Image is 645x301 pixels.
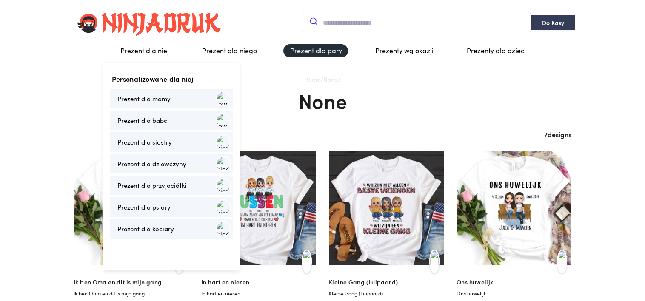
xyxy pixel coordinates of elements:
[74,129,571,140] div: designs
[114,44,175,57] a: Prezent dla niej
[216,91,231,106] img: low-dark-blue-watercolour-watercolour-plain-kj-wall-mural
[216,113,231,128] img: low-dark-blue-watercolour-watercolour-plain-kj-wall-mural
[110,73,233,85] a: Personalizowane dla niej
[110,111,233,130] a: Prezent dla babci
[303,13,531,32] div: Submit
[110,197,233,217] a: Prezent dla psiary
[329,278,444,287] h3: Kleine Gang (Luipaard)
[303,11,323,30] button: Submit
[74,278,188,287] h3: Ik ben Oma en dit is mijn gang
[74,86,571,114] h1: None
[323,13,531,32] input: Submit
[544,130,548,139] span: 7
[216,221,231,236] img: hidden paradise-nursery-plain-wall mural-kj
[110,219,233,239] a: Prezent dla kociary
[531,15,575,30] a: Do Kasy
[216,178,231,193] img: hidden paradise-nursery-plain-wall mural-kj
[304,75,320,83] a: Home
[216,134,231,150] img: hidden paradise-nursery-plain-wall mural-kj
[195,44,263,57] a: Prezent dla niego
[457,278,571,287] h3: Ons huwelijk
[74,7,225,39] img: Glowing
[216,199,231,215] img: hidden paradise-nursery-plain-wall mural-kj
[323,75,338,83] a: None
[110,154,233,173] a: Prezent dla dziewczyny
[110,89,233,108] a: Prezent dla mamy
[216,156,231,171] img: hidden paradise-nursery-plain-wall mural-kj
[110,132,233,152] a: Prezent dla siostry
[460,44,532,57] a: Prezenty dla dzieci
[110,176,233,195] a: Prezent dla przyjaciółki
[368,44,440,57] a: Prezenty wg okazji
[201,278,316,287] h3: In hart en nieren
[283,44,348,57] a: Prezent dla pary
